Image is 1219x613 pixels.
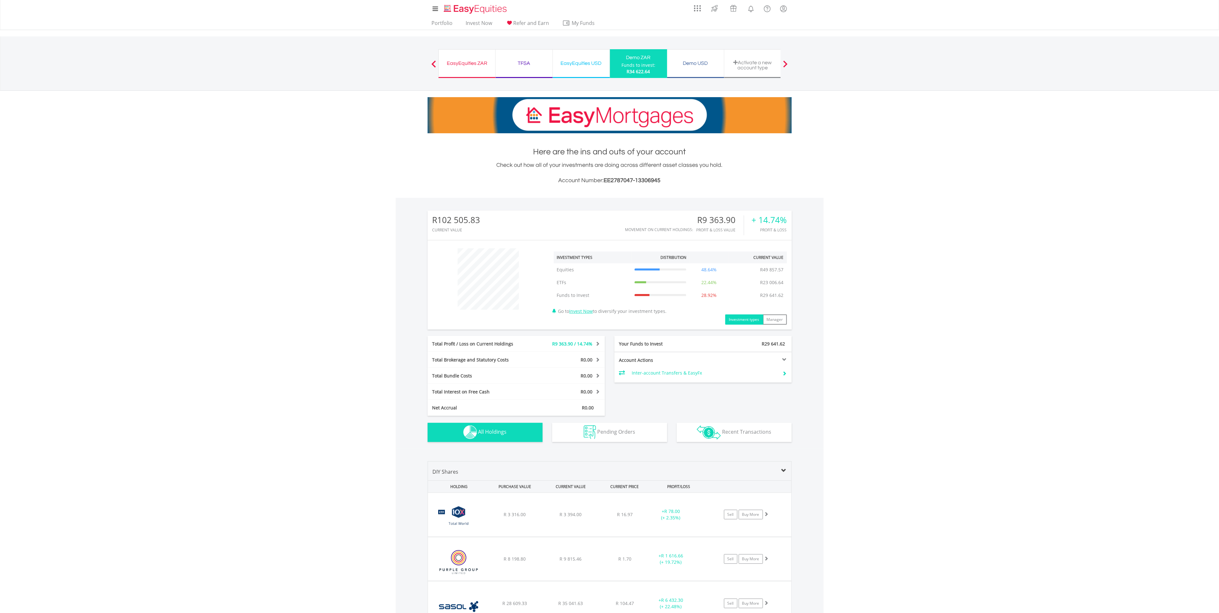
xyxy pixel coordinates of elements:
span: R 104.47 [616,600,634,606]
div: Distribution [660,255,686,260]
div: CURRENT VALUE [544,481,598,493]
button: Manager [763,314,787,325]
td: 22.44% [689,276,728,289]
img: grid-menu-icon.svg [694,5,701,12]
img: EasyMortage Promotion Banner [428,97,792,133]
div: CURRENT PRICE [599,481,650,493]
div: Demo USD [671,59,720,68]
div: Your Funds to Invest [614,341,703,347]
div: + 14.74% [752,215,787,225]
a: Home page [441,2,509,14]
span: R 1.70 [618,556,631,562]
a: Sell [724,554,737,564]
span: R 6 432.30 [661,597,683,603]
div: Activate a new account type [728,60,777,70]
img: pending_instructions-wht.png [584,425,596,439]
div: R9 363.90 [697,215,744,225]
a: Notifications [743,2,759,14]
th: Current Value [728,252,787,263]
div: TFSA [499,59,549,68]
span: Pending Orders [597,428,635,435]
div: Net Accrual [428,405,531,411]
a: Sell [724,599,737,608]
span: R9 363.90 / 14.74% [552,341,593,347]
a: Buy More [739,554,763,564]
img: thrive-v2.svg [709,3,720,13]
a: Buy More [739,599,763,608]
span: R 8 198.80 [504,556,526,562]
span: R0.00 [581,373,593,379]
button: All Holdings [428,423,543,442]
a: Invest Now [463,20,495,30]
span: R 35 041.63 [558,600,583,606]
div: HOLDING [428,481,486,493]
div: Profit & Loss [752,228,787,232]
span: R 28 609.33 [502,600,527,606]
span: DIY Shares [433,468,459,475]
button: Investment types [725,314,763,325]
div: EasyEquities ZAR [443,59,491,68]
span: R 3 316.00 [504,511,526,517]
span: R0.00 [582,405,594,411]
div: + (+ 2.35%) [647,508,695,521]
img: vouchers-v2.svg [728,3,739,13]
div: PURCHASE VALUE [488,481,542,493]
a: My Profile [775,2,792,16]
div: R102 505.83 [432,215,480,225]
img: EasyEquities_Logo.png [443,4,509,14]
span: R34 622.64 [627,68,650,74]
td: R23 006.64 [757,276,787,289]
a: FAQ's and Support [759,2,775,14]
td: 48.64% [689,263,728,276]
a: AppsGrid [690,2,705,12]
button: Recent Transactions [677,423,792,442]
span: Recent Transactions [722,428,771,435]
span: Refer and Earn [514,19,549,27]
td: ETFs [554,276,631,289]
span: R 9 815.46 [560,556,582,562]
td: R49 857.57 [757,263,787,276]
div: Total Interest on Free Cash [428,389,531,395]
div: Check out how all of your investments are doing across different asset classes you hold. [428,161,792,185]
span: R0.00 [581,389,593,395]
span: R29 641.62 [762,341,785,347]
a: Sell [724,510,737,519]
div: Movement on Current Holdings: [625,228,693,232]
div: PROFIT/LOSS [651,481,706,493]
td: R29 641.62 [757,289,787,302]
span: All Holdings [478,428,507,435]
span: R0.00 [581,357,593,363]
a: Portfolio [429,20,455,30]
div: Go to to diversify your investment types. [549,245,792,325]
a: Refer and Earn [503,20,552,30]
div: Demo ZAR [614,53,663,62]
button: Pending Orders [552,423,667,442]
span: My Funds [562,19,604,27]
div: CURRENT VALUE [432,228,480,232]
div: + (+ 19.72%) [647,553,695,565]
div: + (+ 22.48%) [647,597,695,610]
td: Funds to Invest [554,289,631,302]
td: 28.92% [689,289,728,302]
div: Total Bundle Costs [428,373,531,379]
div: Total Profit / Loss on Current Holdings [428,341,531,347]
td: Inter-account Transfers & EasyFx [632,368,778,378]
h3: Account Number: [428,176,792,185]
div: Account Actions [614,357,703,363]
img: transactions-zar-wht.png [697,425,721,439]
a: Invest Now [569,308,593,314]
img: EQU.ZA.PPE.png [431,545,486,579]
span: R 1 616.66 [661,553,683,559]
td: Equities [554,263,631,276]
a: Vouchers [724,2,743,13]
div: Total Brokerage and Statutory Costs [428,357,531,363]
img: holdings-wht.png [463,425,477,439]
span: R 78.00 [664,508,680,514]
a: Buy More [739,510,763,519]
th: Investment Types [554,252,631,263]
span: R 3 394.00 [560,511,582,517]
div: EasyEquities USD [557,59,606,68]
h1: Here are the ins and outs of your account [428,146,792,158]
div: Profit & Loss Value [697,228,744,232]
span: R 16.97 [617,511,633,517]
